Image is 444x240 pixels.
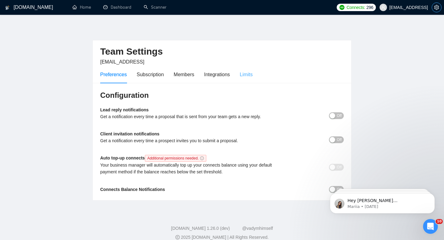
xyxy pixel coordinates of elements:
[321,180,444,223] iframe: Intercom notifications message
[337,164,342,171] span: Off
[432,5,441,10] span: setting
[100,71,127,78] div: Preferences
[100,155,209,160] b: Auto top-up connects
[100,107,149,112] b: Lead reply notifications
[5,3,10,13] img: logo
[347,4,365,11] span: Connects:
[100,45,344,58] h2: Team Settings
[240,71,253,78] div: Limits
[145,155,207,162] span: Additional permissions needed.
[100,59,144,64] span: [EMAIL_ADDRESS]
[337,112,342,119] span: Off
[100,90,344,100] h3: Configuration
[381,5,385,10] span: user
[100,137,283,144] div: Get a notification every time a prospect invites you to submit a proposal.
[175,235,180,239] span: copyright
[337,136,342,143] span: Off
[432,2,442,12] button: setting
[171,226,230,231] a: [DOMAIN_NAME] 1.26.0 (dev)
[100,113,283,120] div: Get a notification every time a proposal that is sent from your team gets a new reply.
[436,219,443,224] span: 10
[100,187,165,192] b: Connects Balance Notifications
[339,5,344,10] img: upwork-logo.png
[432,5,442,10] a: setting
[242,226,273,231] a: @vadymhimself
[423,219,438,234] iframe: Intercom live chat
[174,71,194,78] div: Members
[144,5,166,10] a: searchScanner
[366,4,373,11] span: 296
[100,131,159,136] b: Client invitation notifications
[72,5,91,10] a: homeHome
[137,71,164,78] div: Subscription
[100,162,283,175] div: Your business manager will automatically top up your connects balance using your default payment ...
[200,156,204,160] span: info-circle
[204,71,230,78] div: Integrations
[103,5,131,10] a: dashboardDashboard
